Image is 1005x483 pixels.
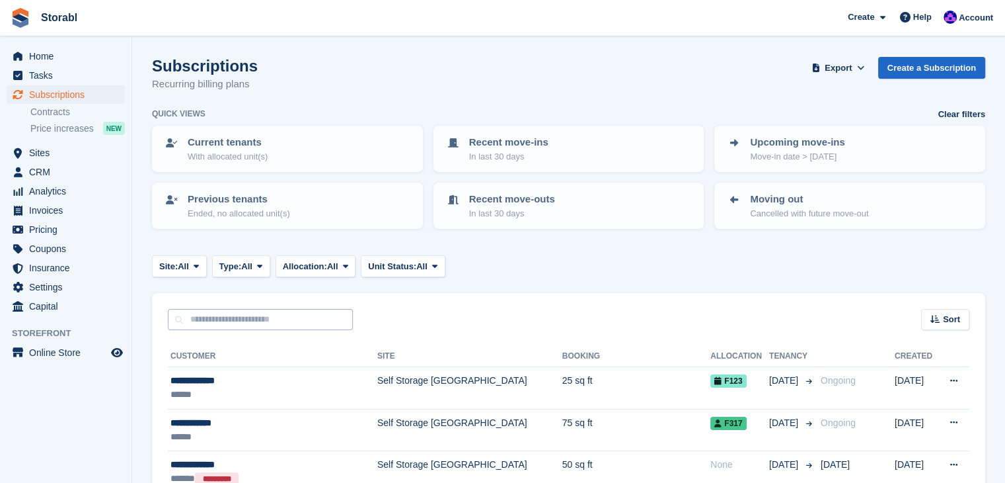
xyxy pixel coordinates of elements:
a: Recent move-ins In last 30 days [435,127,703,171]
span: Account [959,11,993,24]
th: Created [895,346,938,367]
span: Storefront [12,327,131,340]
p: Cancelled with future move-out [750,207,868,220]
a: menu [7,182,125,200]
a: menu [7,220,125,239]
span: Create [848,11,874,24]
span: Sites [29,144,108,162]
span: [DATE] [821,459,850,470]
button: Export [809,57,868,79]
th: Allocation [710,346,769,367]
p: Recent move-ins [469,135,548,150]
span: Pricing [29,220,108,239]
h1: Subscriptions [152,57,258,75]
a: menu [7,259,125,277]
span: Analytics [29,182,108,200]
span: Price increases [30,122,94,135]
span: All [178,260,189,273]
span: Type: [219,260,242,273]
a: Upcoming move-ins Move-in date > [DATE] [716,127,984,171]
th: Tenancy [769,346,815,367]
span: Export [825,62,852,75]
a: menu [7,47,125,66]
span: Help [913,11,932,24]
p: Recent move-outs [469,192,555,207]
span: F317 [710,417,746,430]
span: Sort [943,313,960,326]
a: Create a Subscription [878,57,985,79]
td: [DATE] [895,367,938,410]
a: Clear filters [938,108,985,121]
a: Contracts [30,106,125,118]
span: Invoices [29,201,108,220]
th: Booking [562,346,710,367]
span: Subscriptions [29,85,108,104]
td: Self Storage [GEOGRAPHIC_DATA] [377,409,562,451]
p: Recurring billing plans [152,77,258,92]
p: Upcoming move-ins [750,135,844,150]
a: menu [7,163,125,181]
span: Allocation: [283,260,327,273]
a: menu [7,85,125,104]
td: Self Storage [GEOGRAPHIC_DATA] [377,367,562,410]
a: menu [7,144,125,162]
a: Price increases NEW [30,121,125,136]
span: Unit Status: [368,260,416,273]
span: Settings [29,278,108,296]
a: Preview store [109,345,125,361]
td: 75 sq ft [562,409,710,451]
span: [DATE] [769,416,801,430]
span: Capital [29,297,108,316]
p: Move-in date > [DATE] [750,150,844,163]
p: In last 30 days [469,150,548,163]
span: All [241,260,252,273]
button: Allocation: All [276,255,356,277]
button: Site: All [152,255,207,277]
td: 25 sq ft [562,367,710,410]
a: menu [7,240,125,258]
span: All [327,260,338,273]
span: [DATE] [769,458,801,472]
a: Previous tenants Ended, no allocated unit(s) [153,184,422,228]
a: menu [7,297,125,316]
div: NEW [103,122,125,135]
span: Site: [159,260,178,273]
a: Recent move-outs In last 30 days [435,184,703,228]
img: stora-icon-8386f47178a22dfd0bd8f6a31ec36ba5ce8667c1dd55bd0f319d3a0aa187defe.svg [11,8,30,28]
span: Home [29,47,108,66]
button: Type: All [212,255,270,277]
span: All [416,260,428,273]
span: Tasks [29,66,108,85]
span: Ongoing [821,417,856,428]
span: Coupons [29,240,108,258]
span: [DATE] [769,374,801,388]
button: Unit Status: All [361,255,445,277]
span: CRM [29,163,108,181]
a: Moving out Cancelled with future move-out [716,184,984,228]
p: Ended, no allocated unit(s) [188,207,290,220]
a: Current tenants With allocated unit(s) [153,127,422,171]
a: menu [7,201,125,220]
p: With allocated unit(s) [188,150,268,163]
td: [DATE] [895,409,938,451]
h6: Quick views [152,108,205,120]
p: Current tenants [188,135,268,150]
p: Previous tenants [188,192,290,207]
th: Site [377,346,562,367]
img: Bailey Hunt [944,11,957,24]
span: Ongoing [821,375,856,386]
span: Online Store [29,343,108,362]
span: Insurance [29,259,108,277]
p: In last 30 days [469,207,555,220]
a: menu [7,343,125,362]
a: Storabl [36,7,83,28]
div: None [710,458,769,472]
a: menu [7,278,125,296]
p: Moving out [750,192,868,207]
th: Customer [168,346,377,367]
span: F123 [710,374,746,388]
a: menu [7,66,125,85]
